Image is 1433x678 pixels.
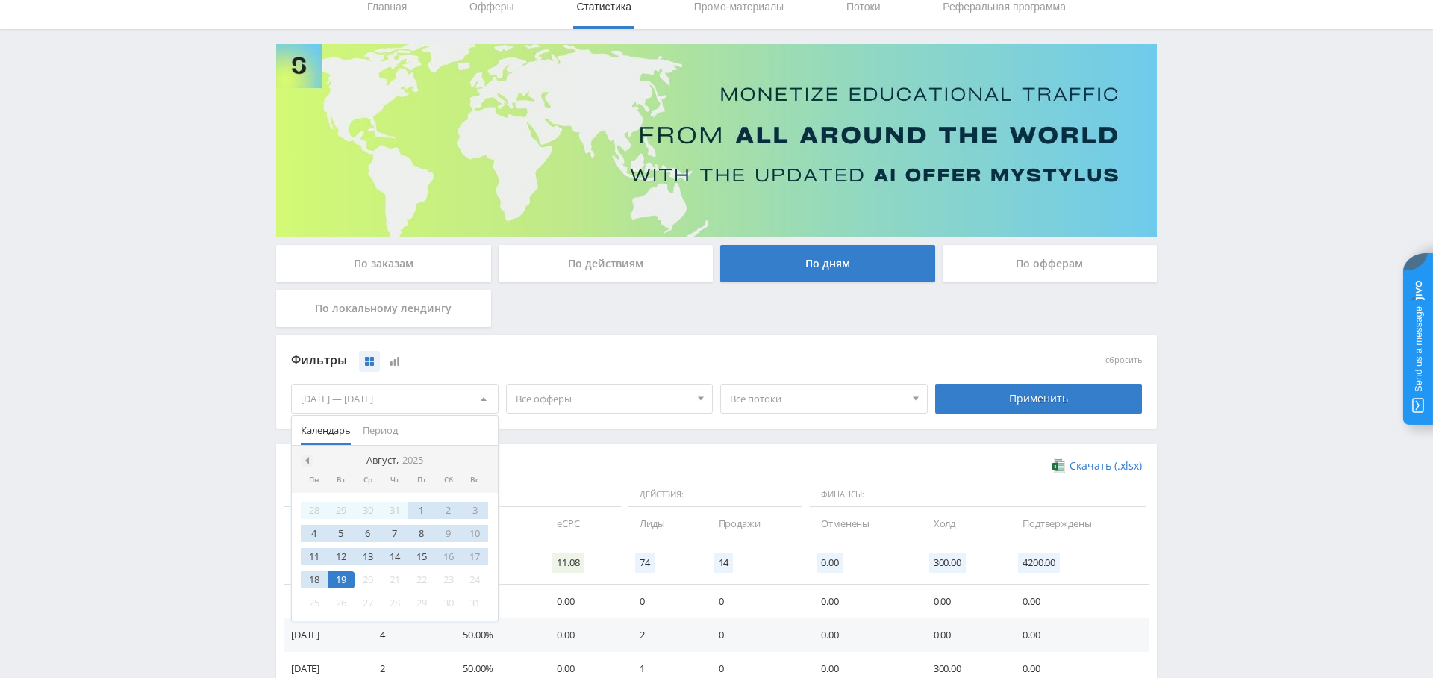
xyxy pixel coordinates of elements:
[381,476,408,485] div: Чт
[328,594,355,612] div: 26
[552,553,584,573] span: 11.08
[276,44,1157,237] img: Banner
[448,618,542,652] td: 50.00%
[435,571,462,588] div: 23
[1052,458,1142,473] a: Скачать (.xlsx)
[301,476,328,485] div: Пн
[462,571,489,588] div: 24
[381,525,408,542] div: 7
[301,416,351,445] span: Календарь
[408,548,435,565] div: 15
[408,571,435,588] div: 22
[1008,618,1149,652] td: 0.00
[355,502,381,519] div: 30
[355,571,381,588] div: 20
[408,525,435,542] div: 8
[943,245,1158,282] div: По офферам
[1105,355,1142,365] button: сбросить
[625,507,703,541] td: Лиды
[435,502,462,519] div: 2
[704,507,807,541] td: Продажи
[328,502,355,519] div: 29
[284,585,365,618] td: [DATE]
[408,594,435,612] div: 29
[935,384,1143,414] div: Применить
[1018,553,1060,573] span: 4200.00
[462,548,489,565] div: 17
[355,525,381,542] div: 6
[929,553,966,573] span: 300.00
[381,571,408,588] div: 21
[301,571,328,588] div: 18
[704,585,807,618] td: 0
[628,482,802,508] span: Действия:
[1070,460,1142,472] span: Скачать (.xlsx)
[357,416,404,445] button: Период
[381,548,408,565] div: 14
[292,385,498,413] div: [DATE] — [DATE]
[381,594,408,612] div: 28
[806,507,918,541] td: Отменены
[355,594,381,612] div: 27
[408,476,435,485] div: Пт
[817,553,843,573] span: 0.00
[714,553,734,573] span: 14
[360,455,429,467] div: Август,
[295,416,357,445] button: Календарь
[919,585,1008,618] td: 0.00
[365,618,448,652] td: 4
[328,525,355,542] div: 5
[301,525,328,542] div: 4
[542,507,625,541] td: eCPC
[381,502,408,519] div: 31
[462,476,489,485] div: Вс
[402,455,423,466] i: 2025
[328,571,355,588] div: 19
[435,476,462,485] div: Сб
[276,245,491,282] div: По заказам
[730,385,905,413] span: Все потоки
[355,476,381,485] div: Ср
[284,618,365,652] td: [DATE]
[328,548,355,565] div: 12
[704,618,807,652] td: 0
[810,482,1146,508] span: Финансы:
[1052,458,1065,473] img: xlsx
[435,594,462,612] div: 30
[301,548,328,565] div: 11
[435,548,462,565] div: 16
[625,585,703,618] td: 0
[1008,507,1149,541] td: Подтверждены
[408,502,435,519] div: 1
[284,507,365,541] td: Дата
[284,482,621,508] span: Данные:
[462,525,489,542] div: 10
[542,618,625,652] td: 0.00
[635,553,655,573] span: 74
[284,541,365,585] td: Итого:
[499,245,714,282] div: По действиям
[516,385,690,413] span: Все офферы
[542,585,625,618] td: 0.00
[806,585,918,618] td: 0.00
[363,416,398,445] span: Период
[276,290,491,327] div: По локальному лендингу
[919,507,1008,541] td: Холд
[919,618,1008,652] td: 0.00
[720,245,935,282] div: По дням
[435,525,462,542] div: 9
[625,618,703,652] td: 2
[301,594,328,612] div: 25
[291,349,928,372] div: Фильтры
[806,618,918,652] td: 0.00
[462,594,489,612] div: 31
[355,548,381,565] div: 13
[1008,585,1149,618] td: 0.00
[301,502,328,519] div: 28
[462,502,489,519] div: 3
[328,476,355,485] div: Вт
